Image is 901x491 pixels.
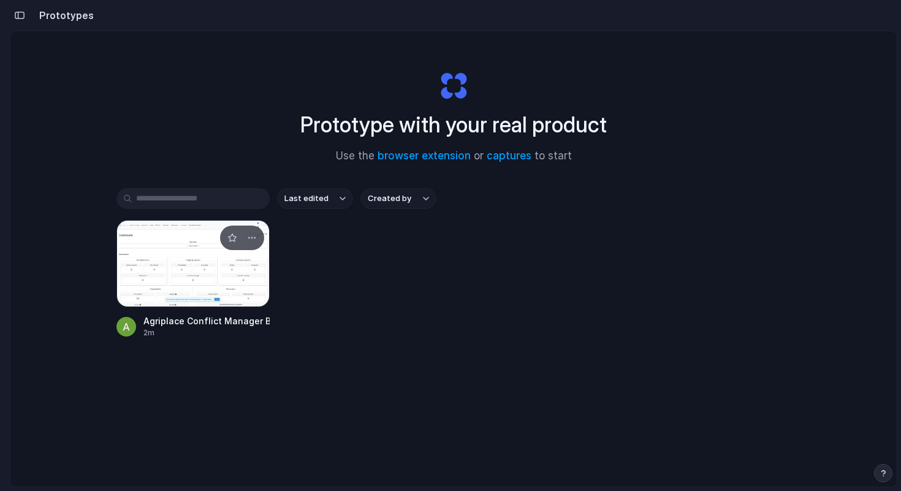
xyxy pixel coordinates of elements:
div: Agriplace Conflict Manager Button [143,314,270,327]
a: Agriplace Conflict Manager ButtonAgriplace Conflict Manager Button2m [116,220,270,338]
button: Created by [360,188,436,209]
span: Last edited [284,192,329,205]
h1: Prototype with your real product [300,108,607,141]
a: captures [487,150,531,162]
div: 2m [143,327,270,338]
button: Last edited [277,188,353,209]
span: Created by [368,192,411,205]
h2: Prototypes [34,8,94,23]
a: browser extension [378,150,471,162]
span: Use the or to start [336,148,572,164]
